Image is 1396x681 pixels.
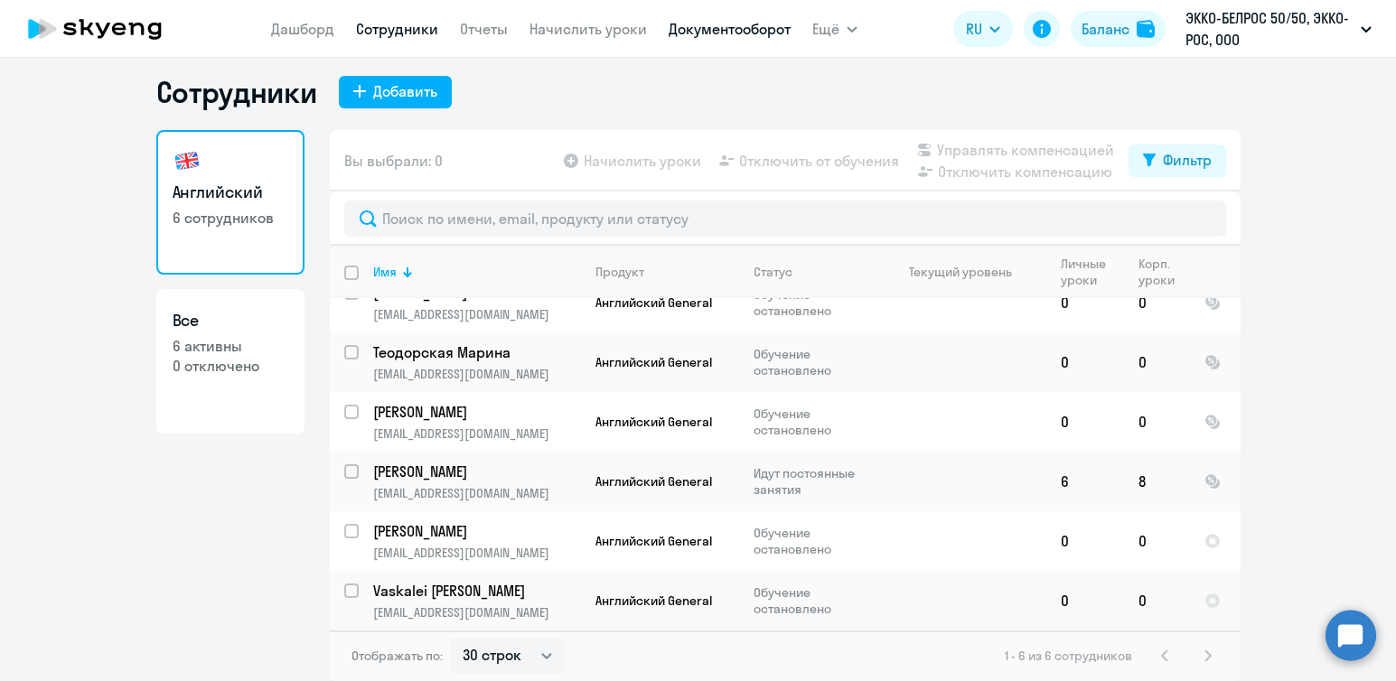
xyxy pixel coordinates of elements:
[595,264,738,280] div: Продукт
[173,146,201,175] img: english
[373,462,577,481] p: [PERSON_NAME]
[1176,7,1381,51] button: ЭККО-БЕЛРОС 50/50, ЭККО-РОС, ООО
[1061,256,1123,288] div: Личные уроки
[373,80,437,102] div: Добавить
[1005,648,1132,664] span: 1 - 6 из 6 сотрудников
[754,584,877,617] p: Обучение остановлено
[373,402,577,422] p: [PERSON_NAME]
[1138,256,1189,288] div: Корп. уроки
[909,264,1012,280] div: Текущий уровень
[373,545,580,561] p: [EMAIL_ADDRESS][DOMAIN_NAME]
[351,648,443,664] span: Отображать по:
[173,336,288,356] p: 6 активны
[1061,256,1107,288] div: Личные уроки
[373,366,580,382] p: [EMAIL_ADDRESS][DOMAIN_NAME]
[1046,332,1124,392] td: 0
[344,201,1226,237] input: Поиск по имени, email, продукту или статусу
[595,592,712,609] span: Английский General
[529,20,647,38] a: Начислить уроки
[156,289,304,434] a: Все6 активны0 отключено
[460,20,508,38] a: Отчеты
[1046,273,1124,332] td: 0
[754,406,877,438] p: Обучение остановлено
[356,20,438,38] a: Сотрудники
[156,130,304,275] a: Английский6 сотрудников
[271,20,334,38] a: Дашборд
[953,11,1013,47] button: RU
[1124,273,1190,332] td: 0
[373,342,580,362] a: Теодорская Марина
[1124,332,1190,392] td: 0
[339,76,452,108] button: Добавить
[1046,511,1124,571] td: 0
[1129,145,1226,177] button: Фильтр
[373,264,580,280] div: Имя
[373,462,580,481] a: [PERSON_NAME]
[173,356,288,376] p: 0 отключено
[373,604,580,620] p: [EMAIL_ADDRESS][DOMAIN_NAME]
[173,181,288,204] h3: Английский
[1124,511,1190,571] td: 0
[595,473,712,490] span: Английский General
[1046,392,1124,452] td: 0
[1137,20,1155,38] img: balance
[373,402,580,422] a: [PERSON_NAME]
[669,20,791,38] a: Документооборот
[373,342,577,362] p: Теодорская Марина
[373,581,580,601] a: Vaskalei [PERSON_NAME]
[373,425,580,442] p: [EMAIL_ADDRESS][DOMAIN_NAME]
[1071,11,1166,47] button: Балансbalance
[373,264,397,280] div: Имя
[754,525,877,557] p: Обучение остановлено
[595,414,712,430] span: Английский General
[754,465,877,498] p: Идут постоянные занятия
[1046,452,1124,511] td: 6
[373,306,580,322] p: [EMAIL_ADDRESS][DOMAIN_NAME]
[373,485,580,501] p: [EMAIL_ADDRESS][DOMAIN_NAME]
[373,521,580,541] a: [PERSON_NAME]
[595,294,712,311] span: Английский General
[1138,256,1175,288] div: Корп. уроки
[1124,392,1190,452] td: 0
[156,74,317,110] h1: Сотрудники
[373,581,577,601] p: Vaskalei [PERSON_NAME]
[344,150,443,172] span: Вы выбрали: 0
[812,11,857,47] button: Ещё
[1163,149,1212,171] div: Фильтр
[754,264,877,280] div: Статус
[1082,18,1129,40] div: Баланс
[893,264,1045,280] div: Текущий уровень
[966,18,982,40] span: RU
[1046,571,1124,630] td: 0
[373,521,577,541] p: [PERSON_NAME]
[173,208,288,228] p: 6 сотрудников
[173,309,288,332] h3: Все
[754,286,877,319] p: Обучение остановлено
[812,18,839,40] span: Ещё
[595,533,712,549] span: Английский General
[595,354,712,370] span: Английский General
[754,346,877,378] p: Обучение остановлено
[1124,452,1190,511] td: 8
[595,264,644,280] div: Продукт
[1124,571,1190,630] td: 0
[754,264,792,280] div: Статус
[1185,7,1354,51] p: ЭККО-БЕЛРОС 50/50, ЭККО-РОС, ООО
